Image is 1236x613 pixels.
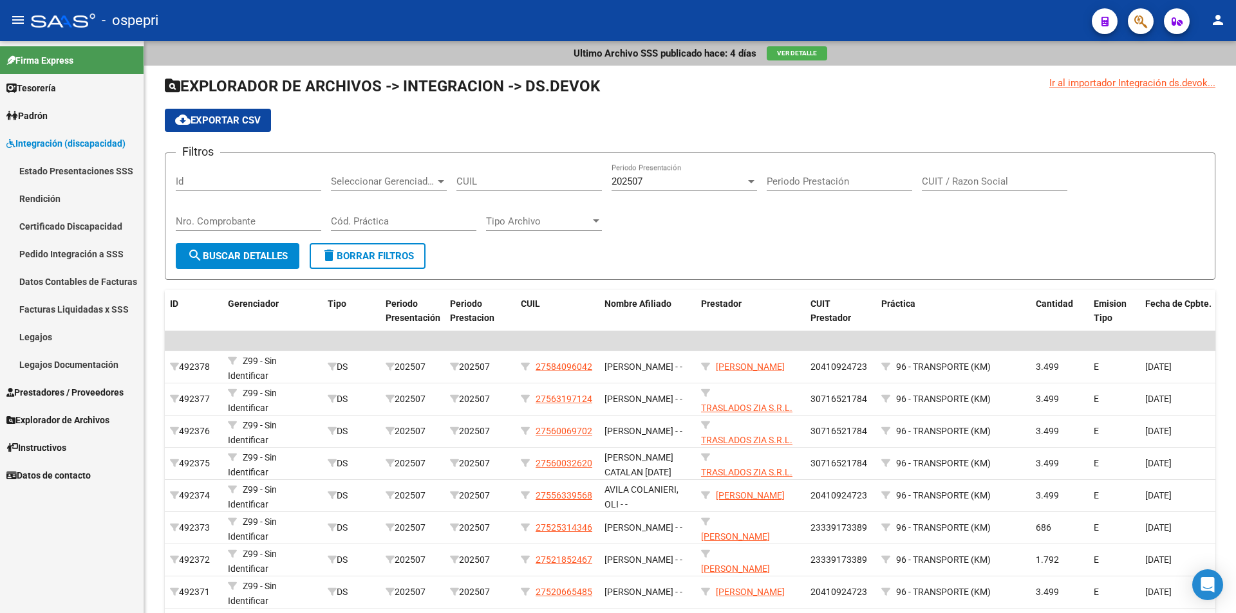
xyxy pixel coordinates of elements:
span: [PERSON_NAME] [PERSON_NAME] [701,531,770,556]
datatable-header-cell: Tipo [323,290,380,333]
span: [PERSON_NAME] - - [604,394,682,404]
div: 202507 [386,424,440,439]
span: Integración (discapacidad) [6,136,126,151]
datatable-header-cell: Periodo Presentación [380,290,445,333]
div: 202507 [450,456,510,471]
span: 3.499 [1036,394,1059,404]
div: DS [328,360,375,374]
span: AVILA COLANIERI, OLI - - [604,484,679,509]
datatable-header-cell: Nombre Afiliado [599,290,696,333]
div: DS [328,520,375,535]
span: Prestadores / Proveedores [6,385,124,399]
div: 202507 [450,360,510,374]
span: 27525314346 [536,522,592,533]
span: E [1094,426,1099,436]
div: 202507 [386,456,440,471]
span: 20410924723 [810,490,867,500]
span: 202507 [612,176,642,187]
span: 3.499 [1036,490,1059,500]
mat-icon: cloud_download [175,112,191,127]
span: 27563197124 [536,394,592,404]
datatable-header-cell: Fecha de Cpbte. [1140,290,1230,333]
span: Z99 - Sin Identificar [228,581,277,606]
datatable-header-cell: CUIT Prestador [805,290,876,333]
span: Emision Tipo [1094,298,1127,324]
span: Tipo [328,298,346,309]
datatable-header-cell: CUIL [516,290,599,333]
span: Z99 - Sin Identificar [228,484,277,509]
div: 492376 [170,424,218,439]
div: 202507 [450,553,510,567]
span: [DATE] [1145,522,1172,533]
div: 202507 [386,360,440,374]
datatable-header-cell: Emision Tipo [1089,290,1140,333]
div: 492372 [170,553,218,567]
span: 96 - TRANSPORTE (KM) [896,394,991,404]
span: 27584096042 [536,361,592,372]
span: ID [170,298,178,309]
span: [PERSON_NAME] [716,587,785,597]
span: 96 - TRANSPORTE (KM) [896,361,991,372]
span: Fecha de Cpbte. [1145,298,1212,309]
span: [PERSON_NAME] - - [604,554,682,565]
datatable-header-cell: Prestador [696,290,805,333]
div: DS [328,553,375,567]
div: 202507 [386,585,440,599]
span: TRASLADOS ZIA S.R.L. [701,403,792,413]
div: 202507 [450,392,510,407]
span: 3.499 [1036,426,1059,436]
span: 1.792 [1036,554,1059,565]
span: TRASLADOS ZIA S.R.L. [701,435,792,445]
span: 96 - TRANSPORTE (KM) [896,587,991,597]
div: 492374 [170,488,218,503]
h3: Filtros [176,143,220,161]
span: Z99 - Sin Identificar [228,356,277,381]
span: 96 - TRANSPORTE (KM) [896,554,991,565]
span: [DATE] [1145,554,1172,565]
span: E [1094,554,1099,565]
div: Ir al importador Integración ds.devok... [1049,76,1215,90]
div: DS [328,424,375,439]
datatable-header-cell: ID [165,290,223,333]
span: [PERSON_NAME] - - [604,587,682,597]
span: - ospepri [102,6,158,35]
span: 686 [1036,522,1051,533]
span: 30716521784 [810,394,867,404]
span: Datos de contacto [6,468,91,482]
mat-icon: person [1210,12,1226,28]
span: TRASLADOS ZIA S.R.L. [701,467,792,477]
div: Open Intercom Messenger [1192,569,1223,600]
span: 96 - TRANSPORTE (KM) [896,426,991,436]
span: Práctica [881,298,915,309]
div: 492375 [170,456,218,471]
button: Exportar CSV [165,109,271,132]
button: Borrar Filtros [310,243,426,269]
datatable-header-cell: Cantidad [1031,290,1089,333]
span: Instructivos [6,441,66,455]
span: Exportar CSV [175,114,261,126]
span: 3.499 [1036,458,1059,468]
span: 96 - TRANSPORTE (KM) [896,458,991,468]
datatable-header-cell: Gerenciador [223,290,323,333]
div: DS [328,392,375,407]
span: [PERSON_NAME] [716,361,785,372]
span: Prestador [701,298,742,309]
span: 20410924723 [810,587,867,597]
span: Gerenciador [228,298,279,309]
span: 27520665485 [536,587,592,597]
span: 20410924723 [810,361,867,372]
button: Ver Detalle [767,46,827,60]
span: Tipo Archivo [486,215,590,227]
div: 492378 [170,360,218,374]
div: 202507 [450,520,510,535]
span: CUIL [521,298,540,309]
span: E [1094,361,1099,372]
span: 27556339568 [536,490,592,500]
span: [PERSON_NAME] - - [604,426,682,436]
div: 202507 [386,392,440,407]
datatable-header-cell: Práctica [876,290,1031,333]
span: 30716521784 [810,426,867,436]
span: [DATE] [1145,426,1172,436]
p: Ultimo Archivo SSS publicado hace: 4 días [574,46,756,60]
span: Tesorería [6,81,56,95]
